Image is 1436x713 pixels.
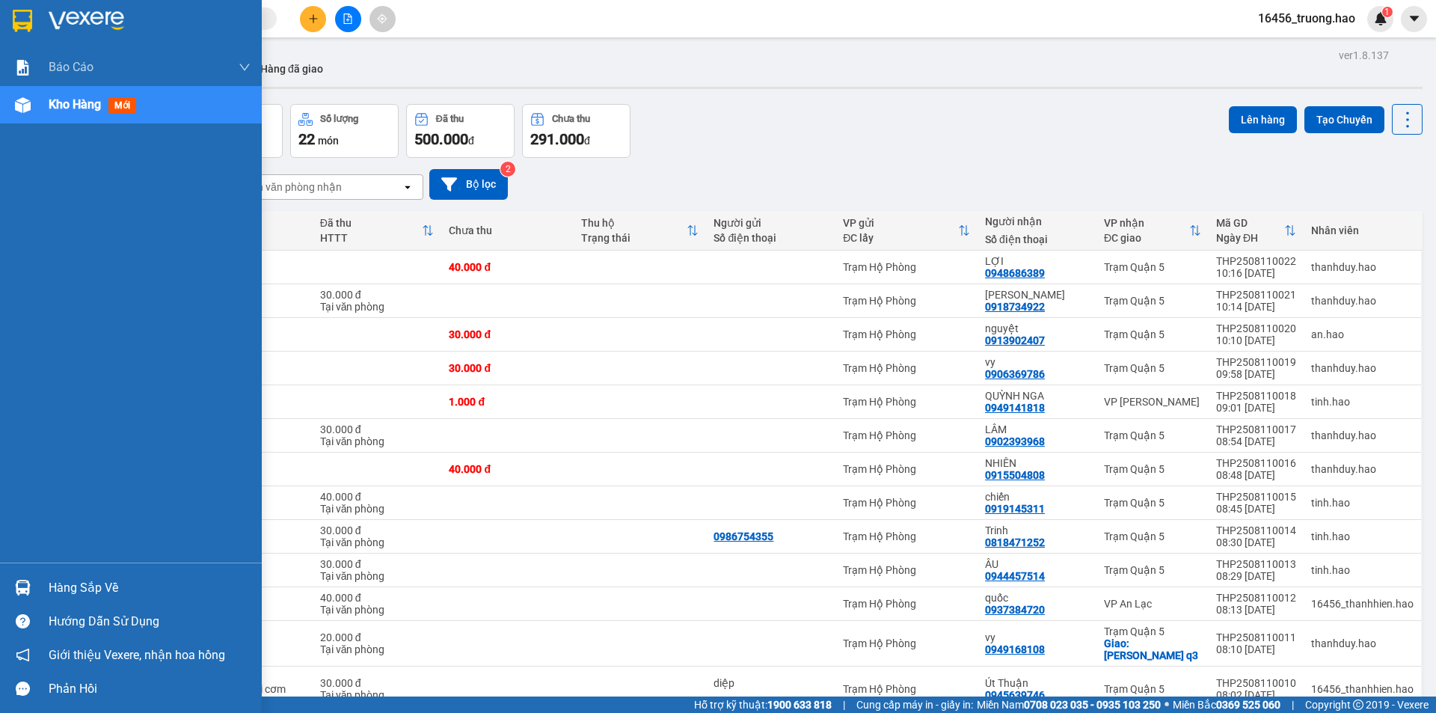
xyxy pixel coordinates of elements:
[1246,9,1367,28] span: 16456_truong.hao
[449,396,566,408] div: 1.000 đ
[1104,683,1201,695] div: Trạm Quận 5
[19,108,215,133] b: GỬI : Trạm Hộ Phòng
[1311,530,1414,542] div: tinh.hao
[714,232,828,244] div: Số điện thoại
[985,592,1089,604] div: quốc
[15,97,31,113] img: warehouse-icon
[1216,677,1296,689] div: THP2508110010
[1104,295,1201,307] div: Trạm Quận 5
[843,362,970,374] div: Trạm Hộ Phòng
[449,261,566,273] div: 40.000 đ
[1104,217,1189,229] div: VP nhận
[1104,261,1201,273] div: Trạm Quận 5
[1216,402,1296,414] div: 09:01 [DATE]
[985,255,1089,267] div: LỢI
[19,19,93,94] img: logo.jpg
[49,611,251,633] div: Hướng dẫn sử dụng
[985,524,1089,536] div: Trinh
[1104,625,1201,637] div: Trạm Quận 5
[320,301,435,313] div: Tại văn phòng
[320,631,435,643] div: 20.000 đ
[985,558,1089,570] div: ÂU
[843,295,970,307] div: Trạm Hộ Phòng
[1311,295,1414,307] div: thanhduy.hao
[449,362,566,374] div: 30.000 đ
[15,60,31,76] img: solution-icon
[1104,497,1201,509] div: Trạm Quận 5
[843,217,958,229] div: VP gửi
[985,301,1045,313] div: 0918734922
[1311,463,1414,475] div: thanhduy.hao
[584,135,590,147] span: đ
[1374,12,1387,25] img: icon-new-feature
[320,604,435,616] div: Tại văn phòng
[320,524,435,536] div: 30.000 đ
[320,217,423,229] div: Đã thu
[320,491,435,503] div: 40.000 đ
[1216,570,1296,582] div: 08:29 [DATE]
[1339,47,1389,64] div: ver 1.8.137
[856,697,973,713] span: Cung cấp máy in - giấy in:
[320,232,423,244] div: HTTT
[985,677,1089,689] div: Út Thuận
[1216,217,1284,229] div: Mã GD
[1216,356,1296,368] div: THP2508110019
[369,6,396,32] button: aim
[449,328,566,340] div: 30.000 đ
[313,211,442,251] th: Toggle SortBy
[522,104,630,158] button: Chưa thu291.000đ
[985,402,1045,414] div: 0949141818
[318,135,339,147] span: món
[1216,334,1296,346] div: 10:10 [DATE]
[985,289,1089,301] div: Linh
[581,217,687,229] div: Thu hộ
[1216,255,1296,267] div: THP2508110022
[1408,12,1421,25] span: caret-down
[1311,224,1414,236] div: Nhân viên
[320,677,435,689] div: 30.000 đ
[49,97,101,111] span: Kho hàng
[140,55,625,74] li: Hotline: 02839552959
[1401,6,1427,32] button: caret-down
[985,267,1045,279] div: 0948686389
[320,423,435,435] div: 30.000 đ
[402,181,414,193] svg: open
[843,637,970,649] div: Trạm Hộ Phòng
[1216,368,1296,380] div: 09:58 [DATE]
[843,564,970,576] div: Trạm Hộ Phòng
[985,322,1089,334] div: nguyệt
[977,697,1161,713] span: Miền Nam
[843,429,970,441] div: Trạm Hộ Phòng
[1216,604,1296,616] div: 08:13 [DATE]
[714,217,828,229] div: Người gửi
[49,678,251,700] div: Phản hồi
[248,51,335,87] button: Hàng đã giao
[985,604,1045,616] div: 0937384720
[1104,362,1201,374] div: Trạm Quận 5
[1216,435,1296,447] div: 08:54 [DATE]
[1173,697,1280,713] span: Miền Bắc
[581,232,687,244] div: Trạng thái
[985,457,1089,469] div: NHIÊN
[1104,463,1201,475] div: Trạm Quận 5
[552,114,590,124] div: Chưa thu
[1311,497,1414,509] div: tinh.hao
[1311,598,1414,610] div: 16456_thanhhien.hao
[714,677,828,689] div: diệp
[1216,390,1296,402] div: THP2508110018
[985,368,1045,380] div: 0906369786
[1311,683,1414,695] div: 16456_thanhhien.hao
[320,289,435,301] div: 30.000 đ
[1216,322,1296,334] div: THP2508110020
[694,697,832,713] span: Hỗ trợ kỹ thuật:
[1384,7,1390,17] span: 1
[1104,637,1201,661] div: Giao: trương định p võ Thị sáu q3
[1104,564,1201,576] div: Trạm Quận 5
[1216,689,1296,701] div: 08:02 [DATE]
[500,162,515,177] sup: 2
[1311,396,1414,408] div: tinh.hao
[16,682,30,696] span: message
[1382,7,1393,17] sup: 1
[843,697,845,713] span: |
[985,233,1089,245] div: Số điện thoại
